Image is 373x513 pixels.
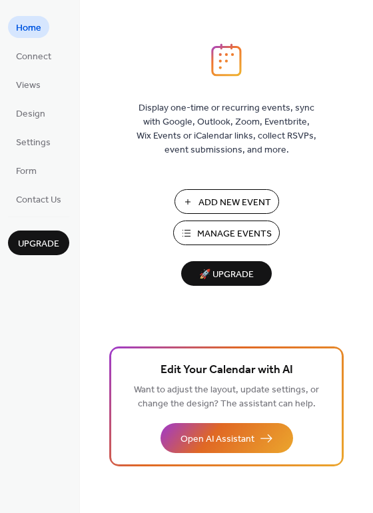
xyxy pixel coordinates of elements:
[8,45,59,67] a: Connect
[16,50,51,64] span: Connect
[161,361,293,380] span: Edit Your Calendar with AI
[16,136,51,150] span: Settings
[8,73,49,95] a: Views
[161,423,293,453] button: Open AI Assistant
[198,196,271,210] span: Add New Event
[16,193,61,207] span: Contact Us
[197,227,272,241] span: Manage Events
[18,237,59,251] span: Upgrade
[8,188,69,210] a: Contact Us
[181,261,272,286] button: 🚀 Upgrade
[8,231,69,255] button: Upgrade
[137,101,316,157] span: Display one-time or recurring events, sync with Google, Outlook, Zoom, Eventbrite, Wix Events or ...
[8,16,49,38] a: Home
[211,43,242,77] img: logo_icon.svg
[16,107,45,121] span: Design
[134,381,319,413] span: Want to adjust the layout, update settings, or change the design? The assistant can help.
[8,159,45,181] a: Form
[16,21,41,35] span: Home
[173,221,280,245] button: Manage Events
[175,189,279,214] button: Add New Event
[16,79,41,93] span: Views
[189,266,264,284] span: 🚀 Upgrade
[181,432,254,446] span: Open AI Assistant
[8,131,59,153] a: Settings
[16,165,37,179] span: Form
[8,102,53,124] a: Design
